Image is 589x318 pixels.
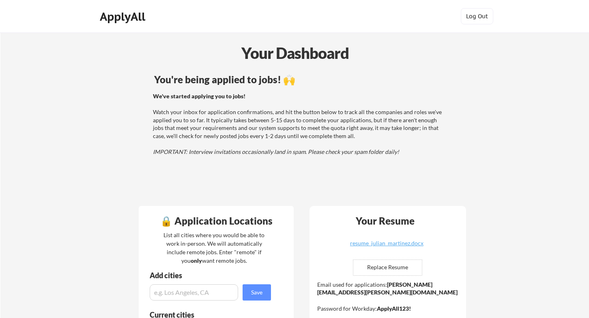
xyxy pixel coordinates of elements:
div: Your Resume [345,216,425,226]
button: Log Out [461,8,493,24]
a: resume_julian_martinez.docx [338,240,435,253]
div: List all cities where you would be able to work in-person. We will automatically include remote j... [158,231,270,265]
div: ApplyAll [100,10,148,24]
div: 🔒 Application Locations [141,216,292,226]
div: Your Dashboard [1,41,589,65]
button: Save [243,284,271,301]
strong: [PERSON_NAME][EMAIL_ADDRESS][PERSON_NAME][DOMAIN_NAME] [317,281,458,296]
strong: ApplyAll123! [377,305,411,312]
div: Watch your inbox for application confirmations, and hit the button below to track all the compani... [153,92,445,156]
input: e.g. Los Angeles, CA [150,284,238,301]
strong: only [191,257,202,264]
strong: We've started applying you to jobs! [153,93,245,100]
div: Add cities [150,272,273,279]
div: You're being applied to jobs! 🙌 [154,75,447,84]
div: resume_julian_martinez.docx [338,240,435,246]
em: IMPORTANT: Interview invitations occasionally land in spam. Please check your spam folder daily! [153,148,399,155]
